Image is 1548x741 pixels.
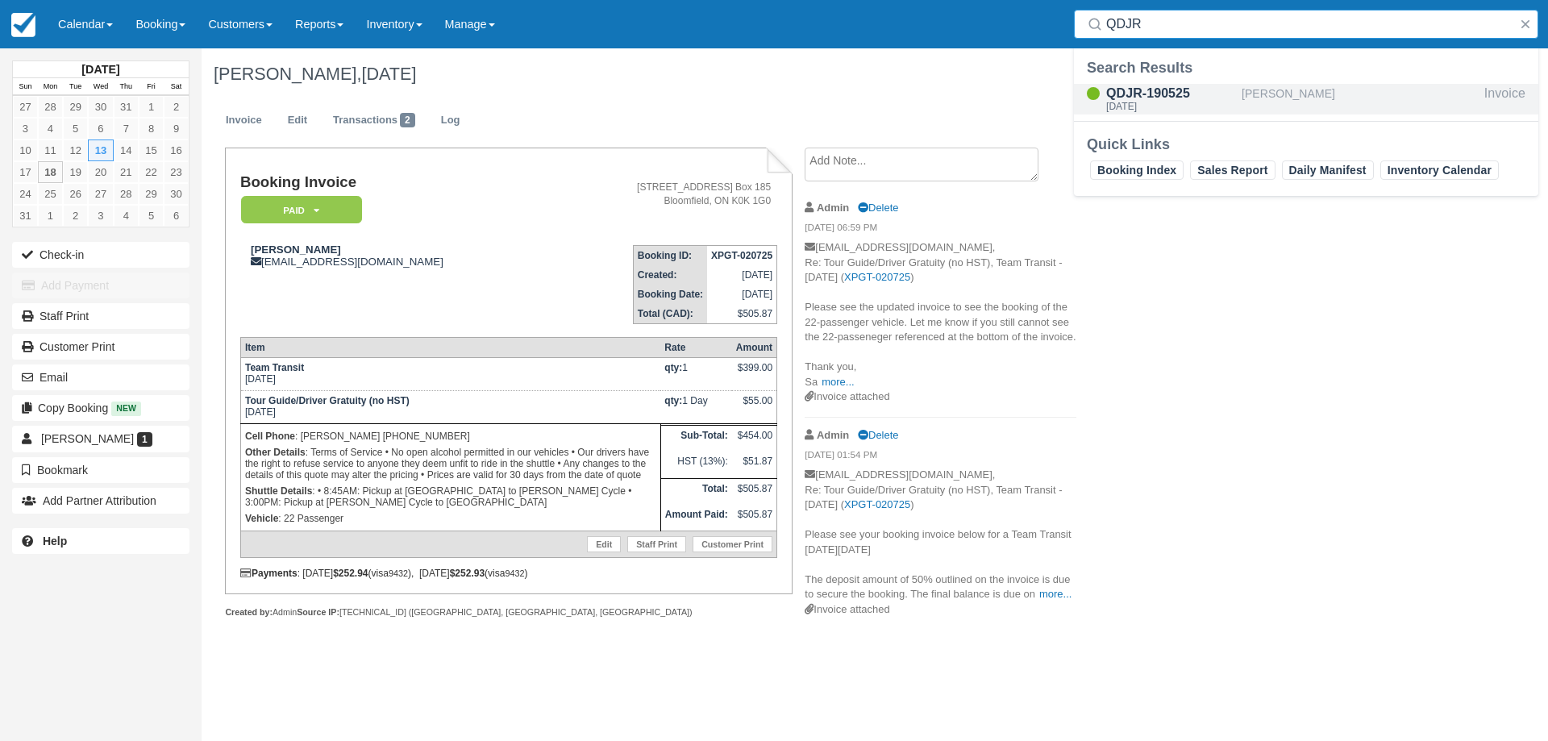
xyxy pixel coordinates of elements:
button: Add Payment [12,273,189,298]
td: 1 [660,358,732,391]
th: Booking ID: [633,246,707,266]
td: 1 Day [660,391,732,424]
th: Sat [164,78,189,96]
a: 31 [114,96,139,118]
a: 21 [114,161,139,183]
strong: Other Details [245,447,306,458]
p: : • 8:45AM: Pickup at [GEOGRAPHIC_DATA] to [PERSON_NAME] Cycle • 3:00PM: Pickup at [PERSON_NAME] ... [245,483,656,510]
th: Booking Date: [633,285,707,304]
a: 2 [164,96,189,118]
a: 18 [38,161,63,183]
div: Admin [TECHNICAL_ID] ([GEOGRAPHIC_DATA], [GEOGRAPHIC_DATA], [GEOGRAPHIC_DATA]) [225,606,792,618]
th: Tue [63,78,88,96]
a: 26 [63,183,88,205]
a: 3 [88,205,113,227]
strong: Vehicle [245,513,278,524]
th: Wed [88,78,113,96]
td: [DATE] [707,265,777,285]
strong: $252.94 [333,568,368,579]
a: Delete [858,429,898,441]
th: Total (CAD): [633,304,707,324]
th: Mon [38,78,63,96]
td: $505.87 [732,505,777,531]
p: : Terms of Service • No open alcohol permitted in our vehicles • Our drivers have the right to re... [245,444,656,483]
p: [EMAIL_ADDRESS][DOMAIN_NAME], Re: Tour Guide/Driver Gratuity (no HST), Team Transit - [DATE] ( ) ... [805,468,1076,602]
strong: Admin [817,202,849,214]
span: 2 [400,113,415,127]
a: 27 [88,183,113,205]
a: 5 [63,118,88,139]
img: checkfront-main-nav-mini-logo.png [11,13,35,37]
a: 4 [114,205,139,227]
div: Invoice attached [805,389,1076,405]
a: XPGT-020725 [844,498,910,510]
a: 4 [38,118,63,139]
a: 6 [164,205,189,227]
button: Check-in [12,242,189,268]
th: Total: [660,478,732,505]
a: 12 [63,139,88,161]
a: 22 [139,161,164,183]
em: [DATE] 01:54 PM [805,448,1076,466]
a: 30 [164,183,189,205]
a: 24 [13,183,38,205]
a: Log [429,105,472,136]
a: 29 [139,183,164,205]
a: more... [1039,588,1072,600]
a: Staff Print [627,536,686,552]
a: 28 [114,183,139,205]
a: 19 [63,161,88,183]
a: Booking Index [1090,160,1184,180]
strong: Created by: [225,607,273,617]
a: Customer Print [693,536,772,552]
a: [PERSON_NAME] 1 [12,426,189,452]
p: [EMAIL_ADDRESS][DOMAIN_NAME], Re: Tour Guide/Driver Gratuity (no HST), Team Transit - [DATE] ( ) ... [805,240,1076,389]
div: $399.00 [736,362,772,386]
a: 10 [13,139,38,161]
button: Bookmark [12,457,189,483]
a: Delete [858,202,898,214]
button: Copy Booking New [12,395,189,421]
h1: [PERSON_NAME], [214,65,1350,84]
a: 20 [88,161,113,183]
th: Fri [139,78,164,96]
a: 3 [13,118,38,139]
td: $505.87 [707,304,777,324]
a: 13 [88,139,113,161]
strong: Source IP: [297,607,339,617]
div: Invoice [1484,84,1525,114]
a: XPGT-020725 [844,271,910,283]
a: more... [822,376,854,388]
a: 11 [38,139,63,161]
a: QDJR-190525[DATE][PERSON_NAME]Invoice [1074,84,1538,114]
a: 5 [139,205,164,227]
a: Invoice [214,105,274,136]
a: 25 [38,183,63,205]
small: 9432 [505,568,524,578]
b: Help [43,535,67,547]
a: Paid [240,195,356,225]
a: Customer Print [12,334,189,360]
th: Amount Paid: [660,505,732,531]
span: 1 [137,432,152,447]
a: 1 [38,205,63,227]
div: [DATE] [1106,102,1235,111]
p: : 22 Passenger [245,510,656,527]
td: [DATE] [240,391,660,424]
a: 29 [63,96,88,118]
span: New [111,402,141,415]
strong: qty [664,362,682,373]
a: 30 [88,96,113,118]
a: 28 [38,96,63,118]
td: [DATE] [240,358,660,391]
a: 7 [114,118,139,139]
strong: XPGT-020725 [711,250,772,261]
div: : [DATE] (visa ), [DATE] (visa ) [240,568,777,579]
a: 15 [139,139,164,161]
a: Help [12,528,189,554]
a: 2 [63,205,88,227]
strong: Team Transit [245,362,304,373]
div: Quick Links [1087,135,1525,154]
a: 14 [114,139,139,161]
td: $51.87 [732,452,777,478]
